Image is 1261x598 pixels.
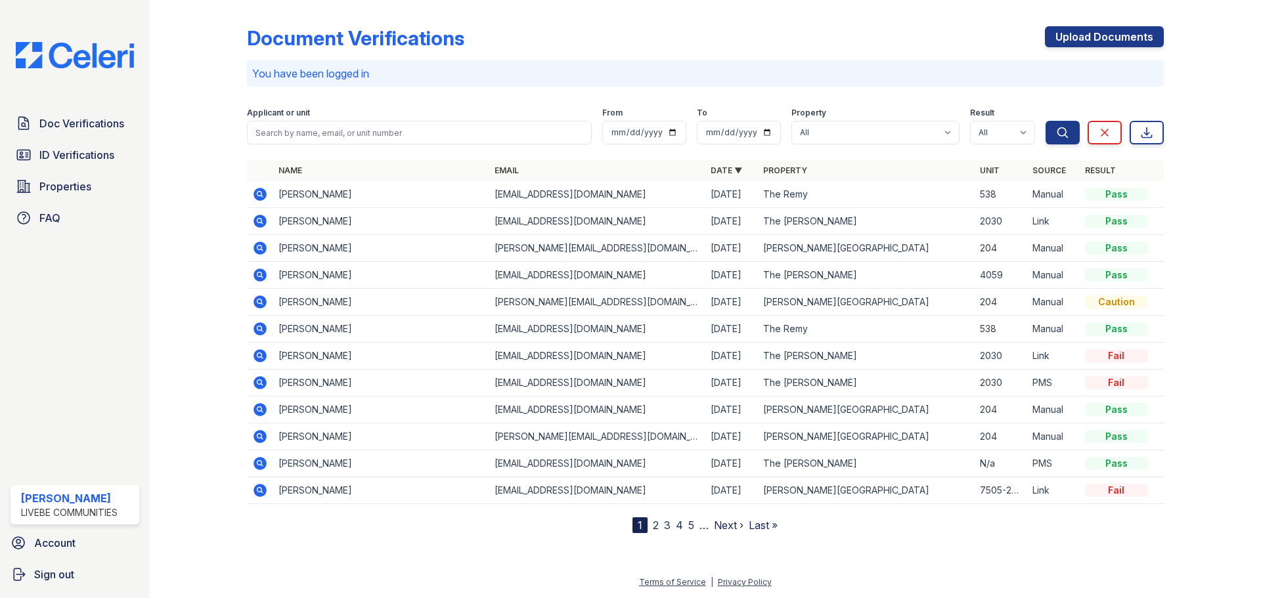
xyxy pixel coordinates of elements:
[489,262,705,289] td: [EMAIL_ADDRESS][DOMAIN_NAME]
[791,108,826,118] label: Property
[1085,349,1148,362] div: Fail
[705,343,758,370] td: [DATE]
[273,477,489,504] td: [PERSON_NAME]
[273,316,489,343] td: [PERSON_NAME]
[489,181,705,208] td: [EMAIL_ADDRESS][DOMAIN_NAME]
[1027,396,1080,423] td: Manual
[980,165,1000,175] a: Unit
[758,316,974,343] td: The Remy
[653,519,659,532] a: 2
[273,235,489,262] td: [PERSON_NAME]
[758,262,974,289] td: The [PERSON_NAME]
[39,179,91,194] span: Properties
[758,181,974,208] td: The Remy
[1027,262,1080,289] td: Manual
[1027,477,1080,504] td: Link
[758,396,974,423] td: [PERSON_NAME][GEOGRAPHIC_DATA]
[975,396,1027,423] td: 204
[273,181,489,208] td: [PERSON_NAME]
[705,477,758,504] td: [DATE]
[676,519,683,532] a: 4
[1032,165,1066,175] a: Source
[1027,289,1080,316] td: Manual
[975,316,1027,343] td: 538
[970,108,994,118] label: Result
[758,477,974,504] td: [PERSON_NAME][GEOGRAPHIC_DATA]
[705,208,758,235] td: [DATE]
[1085,188,1148,201] div: Pass
[705,370,758,396] td: [DATE]
[489,208,705,235] td: [EMAIL_ADDRESS][DOMAIN_NAME]
[1085,242,1148,255] div: Pass
[714,519,743,532] a: Next ›
[1027,423,1080,450] td: Manual
[11,110,139,137] a: Doc Verifications
[489,477,705,504] td: [EMAIL_ADDRESS][DOMAIN_NAME]
[21,506,118,519] div: LiveBe Communities
[975,370,1027,396] td: 2030
[1085,430,1148,443] div: Pass
[705,450,758,477] td: [DATE]
[34,535,76,551] span: Account
[252,66,1159,81] p: You have been logged in
[495,165,519,175] a: Email
[247,108,310,118] label: Applicant or unit
[758,208,974,235] td: The [PERSON_NAME]
[758,450,974,477] td: The [PERSON_NAME]
[273,289,489,316] td: [PERSON_NAME]
[273,343,489,370] td: [PERSON_NAME]
[5,530,144,556] a: Account
[705,235,758,262] td: [DATE]
[1085,295,1148,309] div: Caution
[975,450,1027,477] td: N/a
[1085,403,1148,416] div: Pass
[975,343,1027,370] td: 2030
[273,370,489,396] td: [PERSON_NAME]
[975,423,1027,450] td: 204
[489,370,705,396] td: [EMAIL_ADDRESS][DOMAIN_NAME]
[1206,545,1248,585] iframe: chat widget
[639,577,706,587] a: Terms of Service
[1045,26,1164,47] a: Upload Documents
[705,316,758,343] td: [DATE]
[1085,376,1148,389] div: Fail
[975,235,1027,262] td: 204
[489,450,705,477] td: [EMAIL_ADDRESS][DOMAIN_NAME]
[1027,370,1080,396] td: PMS
[975,181,1027,208] td: 538
[273,262,489,289] td: [PERSON_NAME]
[758,343,974,370] td: The [PERSON_NAME]
[975,262,1027,289] td: 4059
[273,396,489,423] td: [PERSON_NAME]
[11,142,139,168] a: ID Verifications
[1027,235,1080,262] td: Manual
[718,577,772,587] a: Privacy Policy
[602,108,623,118] label: From
[278,165,302,175] a: Name
[664,519,671,532] a: 3
[1085,457,1148,470] div: Pass
[705,262,758,289] td: [DATE]
[11,173,139,200] a: Properties
[11,205,139,231] a: FAQ
[975,208,1027,235] td: 2030
[632,517,648,533] div: 1
[1085,268,1148,282] div: Pass
[705,181,758,208] td: [DATE]
[1085,165,1116,175] a: Result
[705,396,758,423] td: [DATE]
[705,423,758,450] td: [DATE]
[705,289,758,316] td: [DATE]
[699,517,709,533] span: …
[758,423,974,450] td: [PERSON_NAME][GEOGRAPHIC_DATA]
[489,423,705,450] td: [PERSON_NAME][EMAIL_ADDRESS][DOMAIN_NAME]
[39,147,114,163] span: ID Verifications
[5,561,144,587] a: Sign out
[489,343,705,370] td: [EMAIL_ADDRESS][DOMAIN_NAME]
[1085,322,1148,335] div: Pass
[763,165,807,175] a: Property
[758,235,974,262] td: [PERSON_NAME][GEOGRAPHIC_DATA]
[247,121,592,144] input: Search by name, email, or unit number
[1085,484,1148,497] div: Fail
